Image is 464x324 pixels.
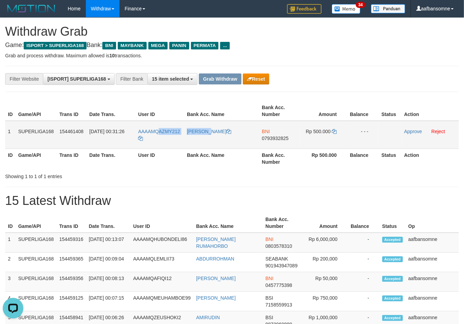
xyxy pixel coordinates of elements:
[371,4,405,13] img: panduan.png
[5,101,15,121] th: ID
[86,292,131,311] td: [DATE] 00:07:15
[347,121,379,149] td: - - -
[57,292,86,311] td: 154459125
[332,4,361,14] img: Button%20Memo.svg
[15,149,57,168] th: Game/API
[5,253,15,272] td: 2
[87,149,135,168] th: Date Trans.
[24,42,87,49] span: ISPORT > SUPERLIGA168
[184,101,259,121] th: Bank Acc. Name
[57,272,86,292] td: 154459356
[187,129,231,134] a: [PERSON_NAME]
[382,276,403,282] span: Accepted
[302,272,348,292] td: Rp 50,000
[57,101,87,121] th: Trans ID
[193,213,263,233] th: Bank Acc. Name
[5,3,57,14] img: MOTION_logo.png
[299,149,347,168] th: Rp 500.000
[348,213,380,233] th: Balance
[148,42,168,49] span: MEGA
[57,213,86,233] th: Trans ID
[5,42,459,49] h4: Game: Bank:
[348,253,380,272] td: -
[406,253,459,272] td: aafbansomne
[15,292,57,311] td: SUPERLIGA168
[131,253,193,272] td: AAAAMQLEMLII73
[265,282,292,288] span: Copy 0457775398 to clipboard
[3,3,23,23] button: Open LiveChat chat widget
[265,256,288,262] span: SEABANK
[265,263,297,268] span: Copy 901943947089 to clipboard
[191,42,219,49] span: PERMATA
[131,272,193,292] td: AAAAMQAFIQI12
[5,233,15,253] td: 1
[265,302,292,308] span: Copy 7158559913 to clipboard
[348,292,380,311] td: -
[59,129,83,134] span: 154461408
[89,129,124,134] span: [DATE] 00:31:26
[138,129,180,141] a: AAAAMQAZMY212
[302,292,348,311] td: Rp 750,000
[5,194,459,208] h1: 15 Latest Withdraw
[265,315,273,320] span: BSI
[5,292,15,311] td: 4
[15,233,57,253] td: SUPERLIGA168
[15,253,57,272] td: SUPERLIGA168
[5,52,459,59] p: Grab and process withdraw. Maximum allowed is transactions.
[116,73,147,85] div: Filter Bank
[5,272,15,292] td: 3
[401,149,459,168] th: Action
[259,101,299,121] th: Bank Acc. Number
[406,292,459,311] td: aafbansomne
[86,253,131,272] td: [DATE] 00:09:04
[347,149,379,168] th: Balance
[406,233,459,253] td: aafbansomne
[147,73,197,85] button: 15 item selected
[118,42,147,49] span: MAYBANK
[406,213,459,233] th: Op
[404,129,422,134] a: Approve
[265,295,273,301] span: BSI
[5,121,15,149] td: 1
[356,2,365,8] span: 34
[15,101,57,121] th: Game/API
[196,295,236,301] a: [PERSON_NAME]
[5,170,188,180] div: Showing 1 to 1 of 1 entries
[131,292,193,311] td: AAAAMQMEUHAMBOE99
[379,101,401,121] th: Status
[299,101,347,121] th: Amount
[5,25,459,38] h1: Withdraw Grab
[262,129,270,134] span: BNI
[259,149,299,168] th: Bank Acc. Number
[138,129,180,134] span: AAAAMQAZMY212
[380,213,406,233] th: Status
[302,233,348,253] td: Rp 6,000,000
[86,233,131,253] td: [DATE] 00:13:07
[184,149,259,168] th: Bank Acc. Name
[265,243,292,249] span: Copy 0803578310 to clipboard
[57,233,86,253] td: 154459316
[57,253,86,272] td: 154459365
[169,42,189,49] span: PANIN
[431,129,445,134] a: Reject
[5,149,15,168] th: ID
[348,233,380,253] td: -
[15,272,57,292] td: SUPERLIGA168
[263,213,302,233] th: Bank Acc. Number
[86,213,131,233] th: Date Trans.
[243,73,269,84] button: Reset
[348,272,380,292] td: -
[382,296,403,301] span: Accepted
[287,4,321,14] img: Feedback.jpg
[379,149,401,168] th: Status
[347,101,379,121] th: Balance
[196,276,236,281] a: [PERSON_NAME]
[131,233,193,253] td: AAAAMQHUBONDELI86
[43,73,114,85] button: [ISPORT] SUPERLIGA168
[57,149,87,168] th: Trans ID
[302,213,348,233] th: Amount
[220,42,229,49] span: ...
[382,237,403,243] span: Accepted
[262,136,289,141] span: Copy 0793932825 to clipboard
[109,53,115,58] strong: 10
